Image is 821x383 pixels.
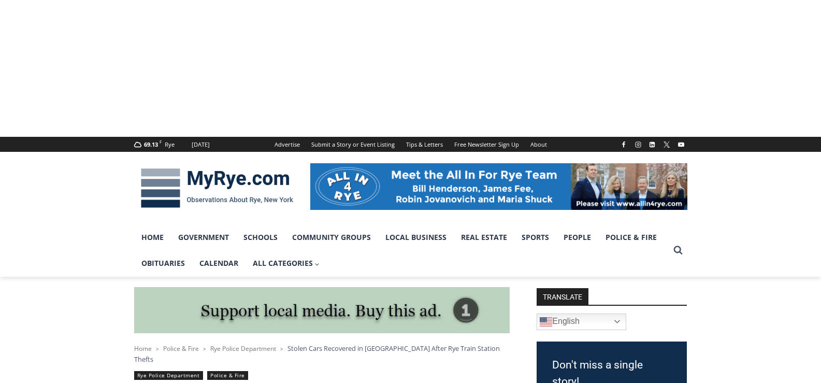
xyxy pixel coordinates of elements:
[675,138,687,151] a: YouTube
[134,344,500,363] span: Stolen Cars Recovered in [GEOGRAPHIC_DATA] After Rye Train Station Thefts
[192,140,210,149] div: [DATE]
[514,224,556,250] a: Sports
[165,140,175,149] div: Rye
[156,345,159,352] span: >
[203,345,206,352] span: >
[134,161,300,215] img: MyRye.com
[210,344,276,353] a: Rye Police Department
[134,287,510,334] img: support local media, buy this ad
[192,250,246,276] a: Calendar
[134,250,192,276] a: Obituaries
[598,224,664,250] a: Police & Fire
[400,137,449,152] a: Tips & Letters
[454,224,514,250] a: Real Estate
[556,224,598,250] a: People
[660,138,673,151] a: X
[134,224,171,250] a: Home
[646,138,658,151] a: Linkedin
[537,314,626,330] a: English
[617,138,630,151] a: Facebook
[207,371,248,380] a: Police & Fire
[160,139,162,145] span: F
[163,344,199,353] a: Police & Fire
[171,224,236,250] a: Government
[669,241,687,260] button: View Search Form
[449,137,525,152] a: Free Newsletter Sign Up
[632,138,644,151] a: Instagram
[269,137,553,152] nav: Secondary Navigation
[236,224,285,250] a: Schools
[306,137,400,152] a: Submit a Story or Event Listing
[134,371,203,380] a: Rye Police Department
[144,140,158,148] span: 69.13
[537,288,588,305] strong: TRANSLATE
[310,163,687,210] img: All in for Rye
[525,137,553,152] a: About
[285,224,378,250] a: Community Groups
[253,258,320,269] span: All Categories
[134,344,152,353] a: Home
[269,137,306,152] a: Advertise
[280,345,283,352] span: >
[246,250,327,276] a: All Categories
[540,316,552,328] img: en
[378,224,454,250] a: Local Business
[134,343,510,364] nav: Breadcrumbs
[134,224,669,277] nav: Primary Navigation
